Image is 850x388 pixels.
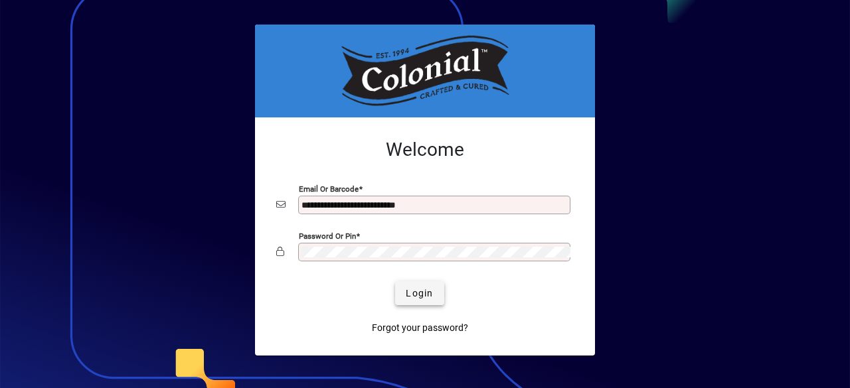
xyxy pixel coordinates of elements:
mat-label: Password or Pin [299,231,356,241]
button: Login [395,281,444,305]
h2: Welcome [276,139,574,161]
span: Login [406,287,433,300]
a: Forgot your password? [367,316,473,340]
mat-label: Email or Barcode [299,184,359,194]
span: Forgot your password? [372,321,468,335]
